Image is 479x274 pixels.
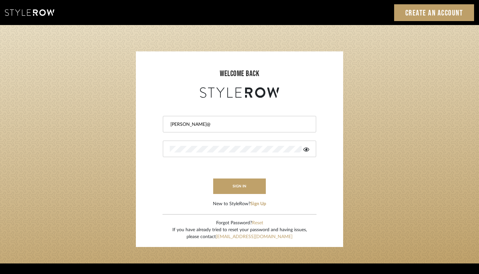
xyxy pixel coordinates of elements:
a: Create an Account [394,4,474,21]
div: welcome back [142,68,337,80]
div: If you have already tried to reset your password and having issues, please contact [172,227,307,240]
button: Sign Up [250,201,266,207]
input: Email Address [170,121,308,128]
button: sign in [213,178,266,194]
a: [EMAIL_ADDRESS][DOMAIN_NAME] [216,234,292,239]
button: Reset [252,220,263,227]
div: New to StyleRow? [213,201,266,207]
div: Forgot Password? [172,220,307,227]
